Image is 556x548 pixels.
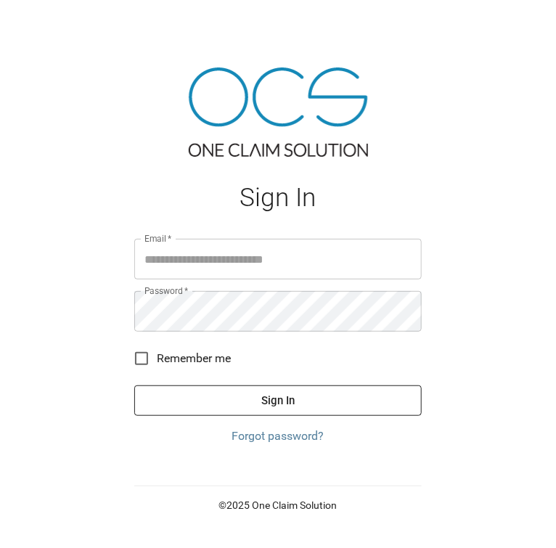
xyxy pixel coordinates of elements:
[157,350,231,367] span: Remember me
[134,498,422,512] p: © 2025 One Claim Solution
[134,183,422,213] h1: Sign In
[144,285,188,297] label: Password
[17,9,75,38] img: ocs-logo-white-transparent.png
[144,232,172,245] label: Email
[189,68,368,157] img: ocs-logo-tra.png
[134,385,422,416] button: Sign In
[134,428,422,445] a: Forgot password?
